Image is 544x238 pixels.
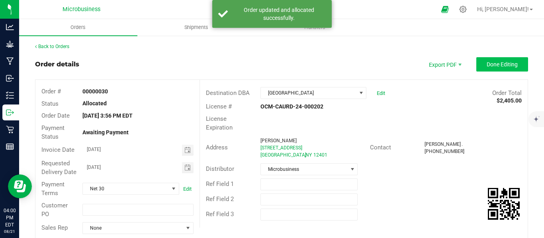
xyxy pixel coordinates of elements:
span: Sales Rep [41,224,68,231]
strong: $2,405.00 [497,97,522,104]
span: Ref Field 2 [206,195,234,203]
span: 12401 [313,152,327,158]
span: Order Date [41,112,70,119]
span: [STREET_ADDRESS] [260,145,302,151]
inline-svg: Inventory [6,91,14,99]
span: Hi, [PERSON_NAME]! [477,6,529,12]
span: Contact [370,144,391,151]
button: Done Editing [476,57,528,72]
span: License # [206,103,232,110]
span: [PHONE_NUMBER] [425,149,464,154]
span: [GEOGRAPHIC_DATA] [260,152,306,158]
span: Requested Delivery Date [41,160,76,176]
span: NY [305,152,312,158]
span: Done Editing [487,61,518,68]
span: None [83,223,183,234]
span: Status [41,100,59,107]
span: Order # [41,88,61,95]
span: Toggle calendar [182,162,194,173]
span: Customer PO [41,202,68,218]
span: Orders [60,24,96,31]
span: Ref Field 1 [206,180,234,188]
span: Toggle calendar [182,145,194,156]
span: Destination DBA [206,89,250,97]
a: Edit [183,186,192,192]
a: Edit [377,90,385,96]
img: Scan me! [488,188,520,220]
span: Open Ecommerce Menu [436,2,454,17]
inline-svg: Analytics [6,23,14,31]
strong: 00000030 [82,88,108,95]
p: 04:00 PM EDT [4,207,16,228]
span: Payment Status [41,124,65,141]
p: 08/21 [4,228,16,234]
strong: Awaiting Payment [82,129,129,135]
span: Distributor [206,165,234,172]
div: Order details [35,60,79,69]
inline-svg: Outbound [6,108,14,116]
div: Order updated and allocated successfully. [232,6,326,22]
a: Shipments [137,19,256,36]
iframe: Resource center [8,174,32,198]
span: Invoice Date [41,146,74,153]
span: Microbusiness [63,6,100,13]
inline-svg: Manufacturing [6,57,14,65]
a: Orders [19,19,137,36]
strong: [DATE] 3:56 PM EDT [82,112,133,119]
span: License Expiration [206,115,233,132]
a: Back to Orders [35,44,69,49]
span: Order Total [492,89,522,97]
strong: OCM-CAURD-24-000202 [260,103,323,110]
span: Shipments [174,24,219,31]
strong: Allocated [82,100,107,106]
inline-svg: Inbound [6,74,14,82]
span: [GEOGRAPHIC_DATA] [261,87,356,99]
inline-svg: Grow [6,40,14,48]
div: Manage settings [458,6,468,13]
span: Payment Terms [41,181,65,197]
span: Microbusiness [261,164,347,175]
span: Ref Field 3 [206,211,234,218]
span: Address [206,144,228,151]
span: . [462,141,463,147]
span: [PERSON_NAME] [425,141,461,147]
span: Net 30 [83,183,169,194]
li: Export PDF [421,57,468,72]
inline-svg: Retail [6,126,14,134]
qrcode: 00000030 [488,188,520,220]
span: [PERSON_NAME] [260,138,297,143]
inline-svg: Reports [6,143,14,151]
